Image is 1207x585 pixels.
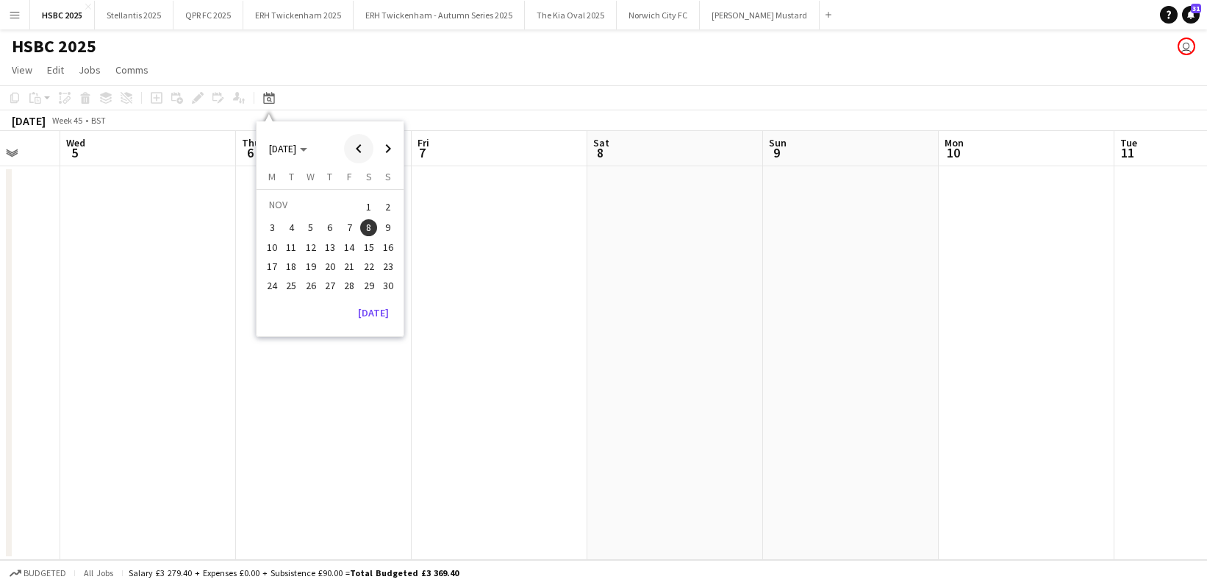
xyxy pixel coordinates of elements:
[360,219,378,237] span: 8
[340,277,358,294] span: 28
[360,258,378,275] span: 22
[359,257,378,276] button: 22-11-2025
[591,144,609,161] span: 8
[91,115,106,126] div: BST
[302,277,320,294] span: 26
[81,567,116,578] span: All jobs
[1178,38,1195,55] app-user-avatar: Sam Johannesson
[307,170,315,183] span: W
[289,170,294,183] span: T
[110,60,154,79] a: Comms
[321,277,339,294] span: 27
[379,238,398,257] button: 16-11-2025
[379,238,397,256] span: 16
[302,258,320,275] span: 19
[269,142,296,155] span: [DATE]
[379,219,397,237] span: 9
[30,1,95,29] button: HSBC 2025
[282,238,301,257] button: 11-11-2025
[359,195,378,218] button: 01-11-2025
[47,63,64,77] span: Edit
[379,277,397,294] span: 30
[327,170,332,183] span: T
[262,257,282,276] button: 17-11-2025
[359,276,378,295] button: 29-11-2025
[373,134,403,163] button: Next month
[173,1,243,29] button: QPR FC 2025
[360,238,378,256] span: 15
[1191,4,1201,13] span: 31
[366,170,372,183] span: S
[525,1,617,29] button: The Kia Oval 2025
[302,219,320,237] span: 5
[945,136,964,149] span: Mon
[283,219,301,237] span: 4
[350,567,459,578] span: Total Budgeted £3 369.40
[354,1,525,29] button: ERH Twickenham - Autumn Series 2025
[6,60,38,79] a: View
[129,567,459,578] div: Salary £3 279.40 + Expenses £0.00 + Subsistence £90.00 =
[767,144,787,161] span: 9
[282,257,301,276] button: 18-11-2025
[263,258,281,275] span: 17
[379,218,398,237] button: 09-11-2025
[320,238,340,257] button: 13-11-2025
[262,276,282,295] button: 24-11-2025
[262,195,359,218] td: NOV
[1118,144,1137,161] span: 11
[321,238,339,256] span: 13
[282,218,301,237] button: 04-11-2025
[12,35,96,57] h1: HSBC 2025
[301,238,320,257] button: 12-11-2025
[320,276,340,295] button: 27-11-2025
[617,1,700,29] button: Norwich City FC
[942,144,964,161] span: 10
[320,218,340,237] button: 06-11-2025
[359,238,378,257] button: 15-11-2025
[12,63,32,77] span: View
[282,276,301,295] button: 25-11-2025
[340,219,358,237] span: 7
[301,257,320,276] button: 19-11-2025
[385,170,391,183] span: S
[1182,6,1200,24] a: 31
[359,218,378,237] button: 08-11-2025
[24,568,66,578] span: Budgeted
[340,276,359,295] button: 28-11-2025
[242,136,260,149] span: Thu
[321,219,339,237] span: 6
[115,63,148,77] span: Comms
[262,218,282,237] button: 03-11-2025
[379,257,398,276] button: 23-11-2025
[340,238,359,257] button: 14-11-2025
[263,277,281,294] span: 24
[263,135,313,162] button: Choose month and year
[379,196,397,217] span: 2
[66,136,85,149] span: Wed
[283,238,301,256] span: 11
[340,258,358,275] span: 21
[283,258,301,275] span: 18
[243,1,354,29] button: ERH Twickenham 2025
[301,276,320,295] button: 26-11-2025
[379,258,397,275] span: 23
[73,60,107,79] a: Jobs
[263,219,281,237] span: 3
[240,144,260,161] span: 6
[79,63,101,77] span: Jobs
[302,238,320,256] span: 12
[321,258,339,275] span: 20
[320,257,340,276] button: 20-11-2025
[360,277,378,294] span: 29
[268,170,276,183] span: M
[283,277,301,294] span: 25
[12,113,46,128] div: [DATE]
[263,238,281,256] span: 10
[64,144,85,161] span: 5
[340,257,359,276] button: 21-11-2025
[1120,136,1137,149] span: Tue
[418,136,429,149] span: Fri
[344,134,373,163] button: Previous month
[262,238,282,257] button: 10-11-2025
[700,1,820,29] button: [PERSON_NAME] Mustard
